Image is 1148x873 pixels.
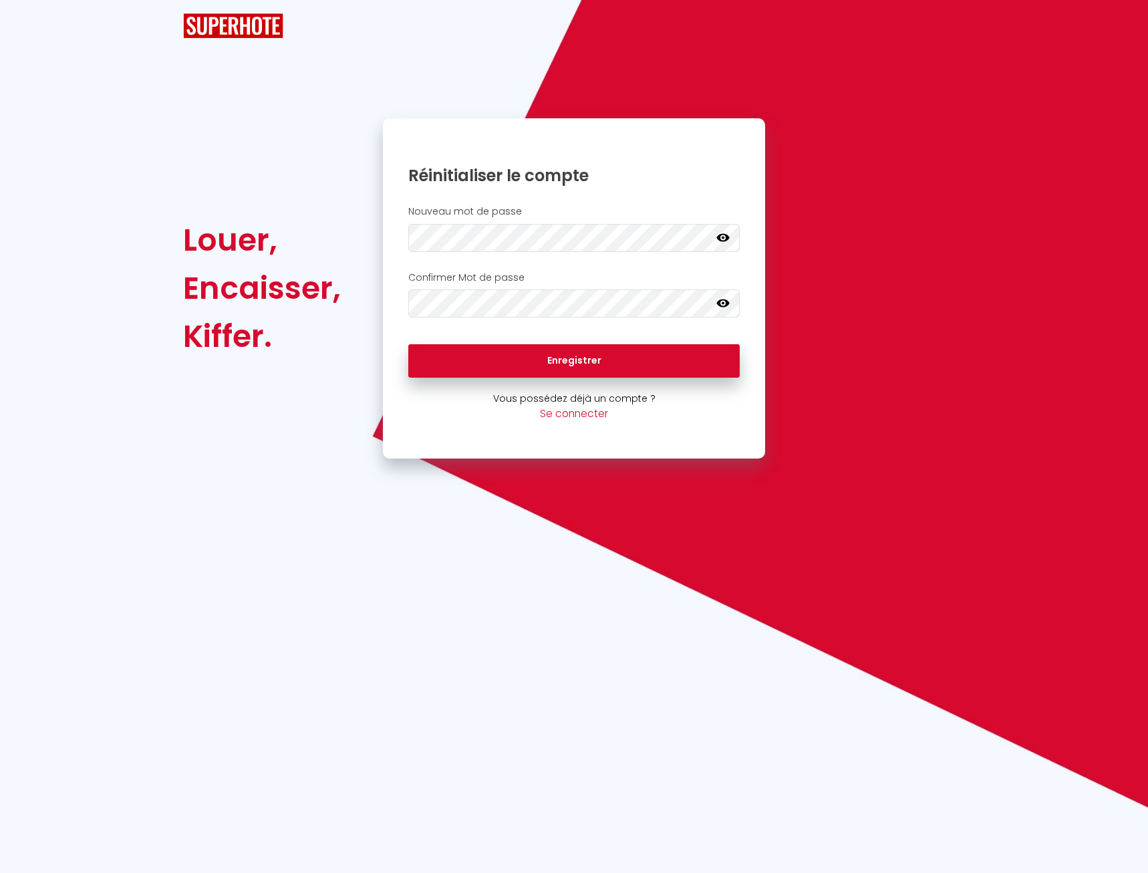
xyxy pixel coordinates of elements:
h2: Nouveau mot de passe [408,206,740,217]
div: Encaisser, [183,264,341,312]
div: Louer, [183,216,341,264]
img: SuperHote logo [183,13,283,38]
a: Se connecter [540,406,608,420]
h2: Confirmer Mot de passe [408,272,740,283]
h1: Réinitialiser le compte [408,165,740,186]
p: Vous possédez déjà un compte ? [383,391,765,406]
button: Enregistrer [408,344,740,378]
div: Kiffer. [183,312,341,360]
